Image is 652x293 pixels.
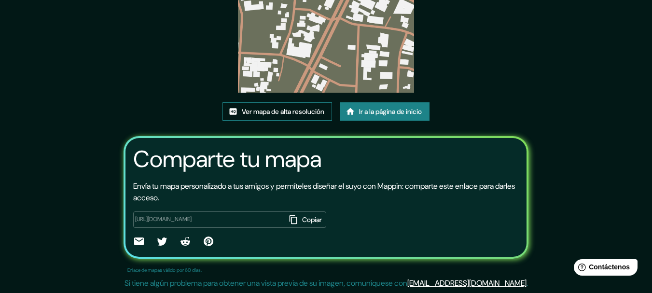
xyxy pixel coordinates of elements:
iframe: Lanzador de widgets de ayuda [566,255,641,282]
font: Envía tu mapa personalizado a tus amigos y permíteles diseñar el suyo con Mappin: comparte este e... [133,181,515,203]
font: Si tiene algún problema para obtener una vista previa de su imagen, comuníquese con [125,278,407,288]
button: Copiar [286,211,326,228]
a: [EMAIL_ADDRESS][DOMAIN_NAME] [407,278,527,288]
font: Enlace de mapas válido por 60 días. [127,267,202,273]
font: Comparte tu mapa [133,144,321,174]
a: Ver mapa de alta resolución [222,102,332,121]
a: Ir a la página de inicio [340,102,430,121]
font: Ver mapa de alta resolución [242,107,324,116]
font: Ir a la página de inicio [359,107,422,116]
font: Copiar [302,215,322,224]
font: . [527,278,528,288]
